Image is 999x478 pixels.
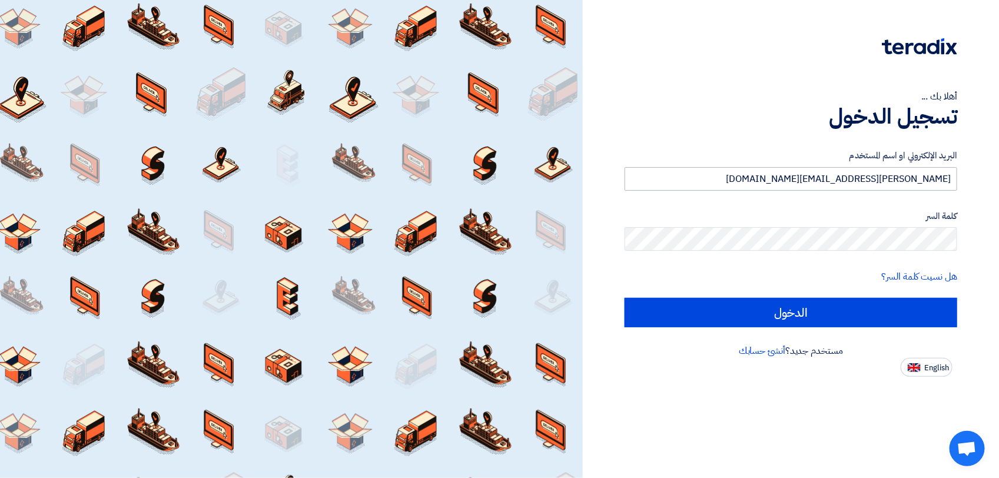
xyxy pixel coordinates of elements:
[625,89,957,104] div: أهلا بك ...
[625,104,957,130] h1: تسجيل الدخول
[625,210,957,223] label: كلمة السر
[625,167,957,191] input: أدخل بريد العمل الإلكتروني او اسم المستخدم الخاص بك ...
[882,38,957,55] img: Teradix logo
[625,344,957,358] div: مستخدم جديد؟
[882,270,957,284] a: هل نسيت كلمة السر؟
[908,363,921,372] img: en-US.png
[950,431,985,466] div: Open chat
[924,364,949,372] span: English
[625,149,957,162] label: البريد الإلكتروني او اسم المستخدم
[625,298,957,327] input: الدخول
[739,344,785,358] a: أنشئ حسابك
[901,358,952,377] button: English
